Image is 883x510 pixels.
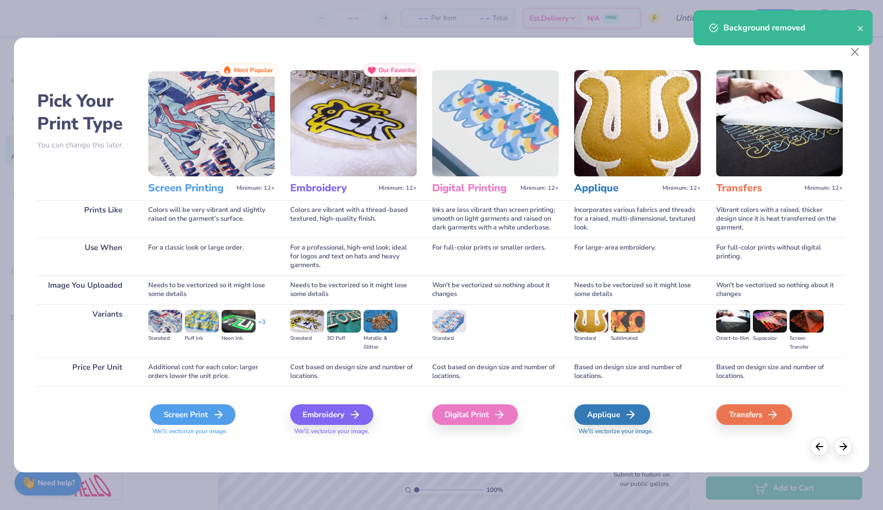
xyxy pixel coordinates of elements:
div: Standard [148,334,182,343]
div: Variants [37,304,133,357]
div: Incorporates various fabrics and threads for a raised, multi-dimensional, textured look. [574,200,701,238]
p: You can change this later. [37,141,133,150]
div: For full-color prints or smaller orders. [432,238,559,275]
div: Metallic & Glitter [364,334,398,352]
div: Colors are vibrant with a thread-based textured, high-quality finish. [290,200,417,238]
div: Transfers [716,404,792,425]
img: 3D Puff [327,310,361,333]
span: Minimum: 12+ [521,185,559,192]
img: Transfers [716,70,843,176]
div: Screen Transfer [790,334,824,352]
span: Minimum: 12+ [236,185,275,192]
div: Embroidery [290,404,373,425]
div: Background removed [723,22,857,34]
img: Standard [148,310,182,333]
div: Cost based on design size and number of locations. [290,357,417,386]
div: Standard [574,334,608,343]
div: Prints Like [37,200,133,238]
div: Won't be vectorized so nothing about it changes [432,275,559,304]
span: Our Favorite [379,67,415,74]
img: Digital Printing [432,70,559,176]
div: Image You Uploaded [37,275,133,304]
div: For large-area embroidery. [574,238,701,275]
div: Won't be vectorized so nothing about it changes [716,275,843,304]
div: For full-color prints without digital printing. [716,238,843,275]
img: Standard [290,310,324,333]
span: Minimum: 12+ [663,185,701,192]
div: Inks are less vibrant than screen printing; smooth on light garments and raised on dark garments ... [432,200,559,238]
img: Screen Printing [148,70,275,176]
div: Digital Print [432,404,518,425]
h3: Digital Printing [432,182,516,195]
div: Needs to be vectorized so it might lose some details [148,275,275,304]
div: Neon Ink [222,334,256,343]
img: Puff Ink [185,310,219,333]
div: Applique [574,404,650,425]
span: We'll vectorize your image. [574,427,701,436]
h3: Embroidery [290,182,374,195]
img: Screen Transfer [790,310,824,333]
div: Sublimated [611,334,645,343]
div: Use When [37,238,133,275]
div: For a classic look or large order. [148,238,275,275]
div: Supacolor [753,334,787,343]
div: Additional cost for each color; larger orders lower the unit price. [148,357,275,386]
span: Most Popular [234,67,273,74]
h3: Transfers [716,182,800,195]
div: Colors will be very vibrant and slightly raised on the garment's surface. [148,200,275,238]
div: For a professional, high-end look; ideal for logos and text on hats and heavy garments. [290,238,417,275]
h2: Pick Your Print Type [37,90,133,135]
div: Vibrant colors with a raised, thicker design since it is heat transferred on the garment. [716,200,843,238]
div: 3D Puff [327,334,361,343]
div: Price Per Unit [37,357,133,386]
div: Screen Print [150,404,235,425]
img: Standard [432,310,466,333]
div: Puff Ink [185,334,219,343]
button: close [857,22,864,34]
span: We'll vectorize your image. [148,427,275,436]
div: Standard [432,334,466,343]
div: Cost based on design size and number of locations. [432,357,559,386]
div: Needs to be vectorized so it might lose some details [290,275,417,304]
div: Direct-to-film [716,334,750,343]
img: Metallic & Glitter [364,310,398,333]
img: Embroidery [290,70,417,176]
img: Supacolor [753,310,787,333]
img: Neon Ink [222,310,256,333]
img: Standard [574,310,608,333]
div: Needs to be vectorized so it might lose some details [574,275,701,304]
div: + 3 [258,318,265,335]
h3: Screen Printing [148,182,232,195]
span: We'll vectorize your image. [290,427,417,436]
h3: Applique [574,182,658,195]
span: Minimum: 12+ [805,185,843,192]
span: Minimum: 12+ [379,185,417,192]
div: Standard [290,334,324,343]
div: Based on design size and number of locations. [716,357,843,386]
div: Based on design size and number of locations. [574,357,701,386]
img: Sublimated [611,310,645,333]
img: Direct-to-film [716,310,750,333]
img: Applique [574,70,701,176]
